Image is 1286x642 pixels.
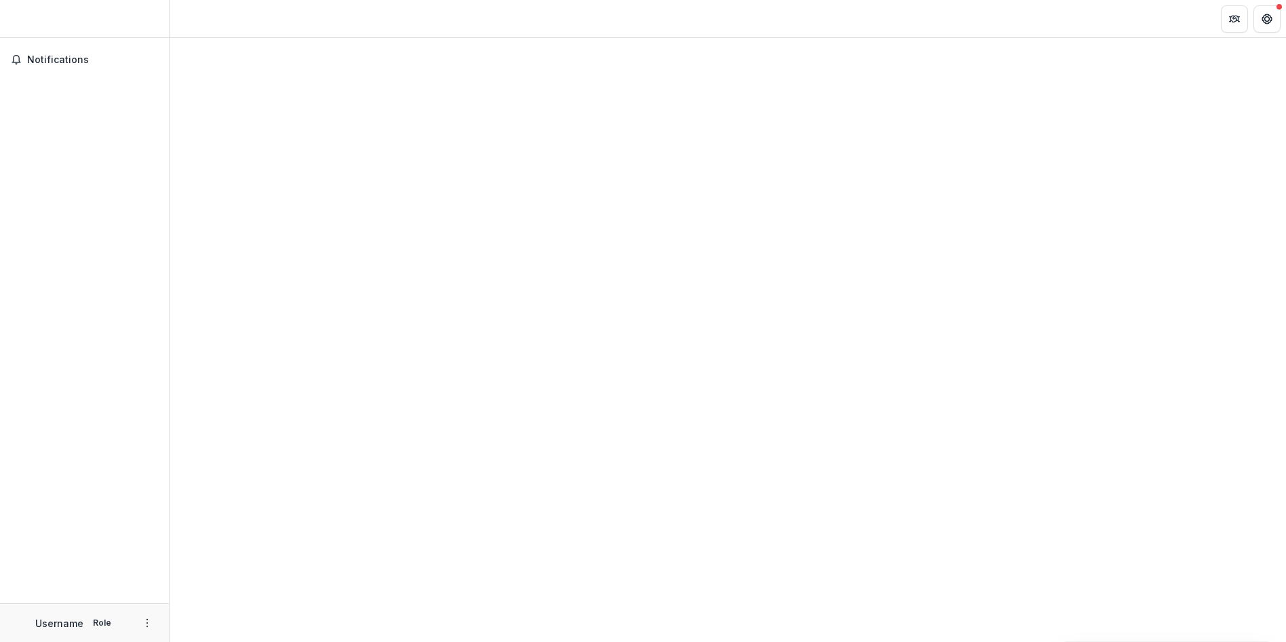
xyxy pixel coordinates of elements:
[27,54,158,66] span: Notifications
[5,49,163,71] button: Notifications
[35,616,83,630] p: Username
[139,615,155,631] button: More
[1221,5,1248,33] button: Partners
[89,617,115,629] p: Role
[1253,5,1281,33] button: Get Help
